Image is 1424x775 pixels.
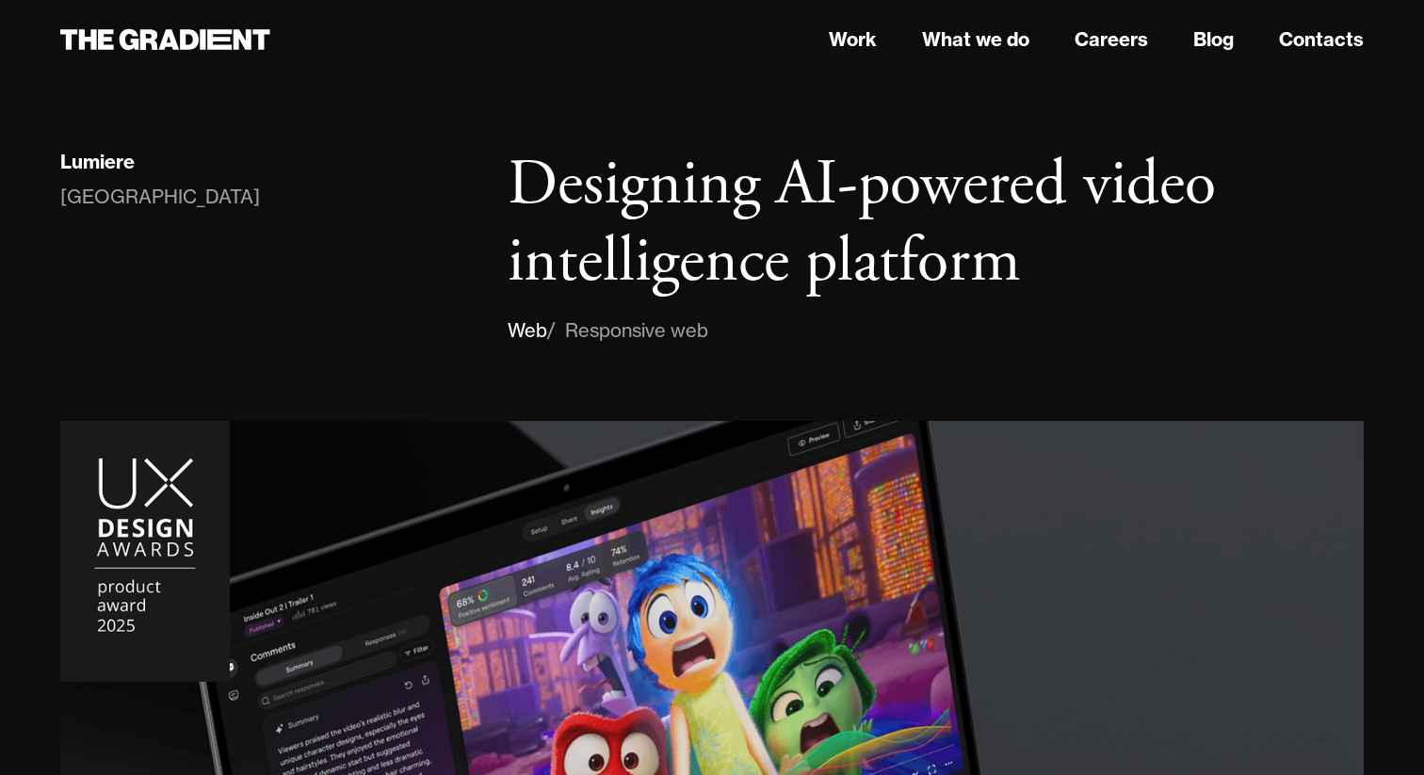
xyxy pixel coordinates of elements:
[508,315,547,346] div: Web
[60,150,135,174] div: Lumiere
[922,25,1029,54] a: What we do
[1279,25,1364,54] a: Contacts
[1075,25,1148,54] a: Careers
[1193,25,1234,54] a: Blog
[60,182,260,212] div: [GEOGRAPHIC_DATA]
[508,147,1364,300] h1: Designing AI-powered video intelligence platform
[547,315,708,346] div: / Responsive web
[829,25,877,54] a: Work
